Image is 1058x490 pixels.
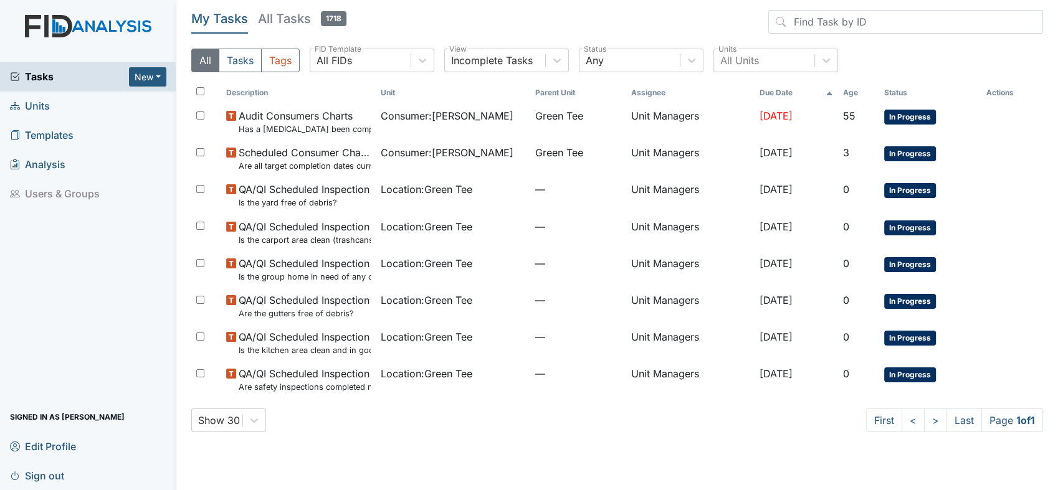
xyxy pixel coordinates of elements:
span: 0 [843,294,849,306]
span: In Progress [884,331,936,346]
span: — [535,256,621,271]
span: [DATE] [760,110,793,122]
span: In Progress [884,367,936,382]
td: Unit Managers [626,214,755,251]
span: [DATE] [760,257,793,270]
th: Assignee [626,82,755,103]
small: Are all target completion dates current (not expired)? [239,160,371,172]
td: Unit Managers [626,288,755,324]
span: In Progress [884,220,936,235]
span: Location : Green Tee [381,256,472,271]
span: 1718 [321,11,346,26]
span: Scheduled Consumer Chart Review Are all target completion dates current (not expired)? [239,145,371,172]
span: [DATE] [760,367,793,380]
span: Audit Consumers Charts Has a colonoscopy been completed for all males and females over 50 or is t... [239,108,371,135]
strong: 1 of 1 [1016,414,1035,426]
span: 0 [843,367,849,380]
td: Unit Managers [626,361,755,398]
div: All Units [720,53,759,68]
th: Actions [981,82,1043,103]
span: 0 [843,257,849,270]
span: In Progress [884,110,936,125]
span: 0 [843,331,849,343]
span: QA/QI Scheduled Inspection Is the yard free of debris? [239,182,369,209]
span: [DATE] [760,220,793,233]
div: Show 30 [198,413,240,428]
th: Toggle SortBy [755,82,838,103]
span: Edit Profile [10,436,76,456]
span: — [535,219,621,234]
span: — [535,293,621,308]
small: Is the group home in need of any outside repairs (paint, gutters, pressure wash, etc.)? [239,271,371,283]
a: Tasks [10,69,129,84]
span: Location : Green Tee [381,366,472,381]
td: Unit Managers [626,103,755,140]
td: Unit Managers [626,251,755,288]
th: Toggle SortBy [879,82,981,103]
h5: My Tasks [191,10,248,27]
th: Toggle SortBy [376,82,530,103]
div: Incomplete Tasks [451,53,533,68]
a: < [902,408,925,432]
th: Toggle SortBy [838,82,879,103]
span: — [535,329,621,344]
span: Page [981,408,1043,432]
span: Consumer : [PERSON_NAME] [381,108,513,123]
span: Analysis [10,155,65,174]
span: [DATE] [760,331,793,343]
small: Is the yard free of debris? [239,197,369,209]
span: — [535,366,621,381]
span: Templates [10,126,74,145]
div: All FIDs [317,53,352,68]
button: Tasks [219,49,262,72]
span: 55 [843,110,855,122]
div: Type filter [191,49,300,72]
a: First [866,408,902,432]
span: Units [10,97,50,116]
button: New [129,67,166,87]
th: Toggle SortBy [530,82,626,103]
a: > [924,408,947,432]
span: QA/QI Scheduled Inspection Is the carport area clean (trashcans lids secured/ clutter free)? [239,219,371,246]
span: [DATE] [760,183,793,196]
input: Find Task by ID [768,10,1043,34]
span: Green Tee [535,145,583,160]
span: QA/QI Scheduled Inspection Is the group home in need of any outside repairs (paint, gutters, pres... [239,256,371,283]
small: Is the kitchen area clean and in good repair? [239,344,371,356]
div: Any [586,53,604,68]
span: [DATE] [760,146,793,159]
span: In Progress [884,257,936,272]
span: — [535,182,621,197]
button: Tags [261,49,300,72]
span: 3 [843,146,849,159]
a: Last [946,408,982,432]
h5: All Tasks [258,10,346,27]
span: QA/QI Scheduled Inspection Is the kitchen area clean and in good repair? [239,329,371,356]
td: Unit Managers [626,177,755,214]
span: In Progress [884,146,936,161]
small: Has a [MEDICAL_DATA] been completed for all [DEMOGRAPHIC_DATA] and [DEMOGRAPHIC_DATA] over 50 or ... [239,123,371,135]
span: QA/QI Scheduled Inspection Are the gutters free of debris? [239,293,369,319]
input: Toggle All Rows Selected [196,87,204,95]
span: Location : Green Tee [381,329,472,344]
td: Unit Managers [626,324,755,361]
span: 0 [843,183,849,196]
span: Green Tee [535,108,583,123]
span: Location : Green Tee [381,219,472,234]
span: In Progress [884,294,936,309]
small: Is the carport area clean (trashcans lids secured/ clutter free)? [239,234,371,246]
span: Location : Green Tee [381,293,472,308]
button: All [191,49,219,72]
td: Unit Managers [626,140,755,177]
th: Toggle SortBy [221,82,376,103]
span: 0 [843,220,849,233]
span: [DATE] [760,294,793,306]
span: QA/QI Scheduled Inspection Are safety inspections completed monthly and minutes completed quarterly? [239,366,371,393]
span: Consumer : [PERSON_NAME] [381,145,513,160]
span: Signed in as [PERSON_NAME] [10,407,125,426]
span: Sign out [10,466,64,485]
small: Are safety inspections completed monthly and minutes completed quarterly? [239,381,371,393]
nav: task-pagination [866,408,1043,432]
small: Are the gutters free of debris? [239,308,369,319]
